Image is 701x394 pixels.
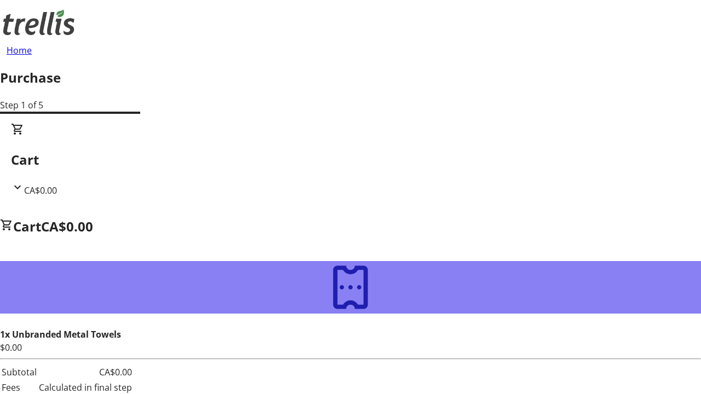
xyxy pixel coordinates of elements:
[13,217,41,235] span: Cart
[38,365,133,379] td: CA$0.00
[1,365,37,379] td: Subtotal
[41,217,93,235] span: CA$0.00
[11,150,690,170] h2: Cart
[11,123,690,197] div: CartCA$0.00
[24,184,57,196] span: CA$0.00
